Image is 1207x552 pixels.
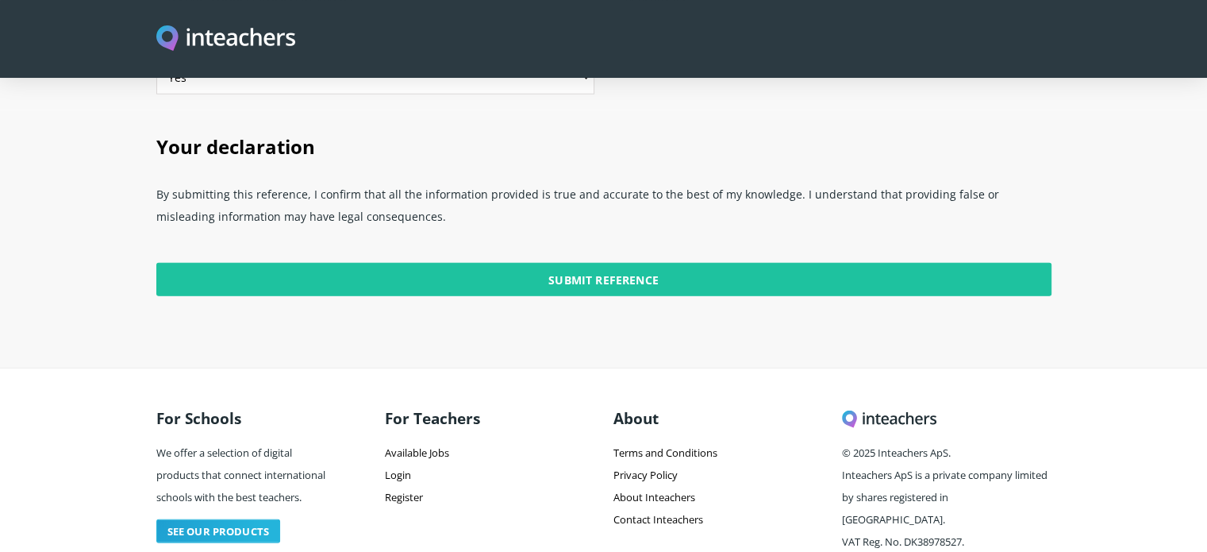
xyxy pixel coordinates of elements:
[385,402,594,435] h3: For Teachers
[613,512,703,527] a: Contact Inteachers
[156,402,333,435] h3: For Schools
[613,402,823,435] h3: About
[613,468,678,482] a: Privacy Policy
[613,490,695,504] a: About Inteachers
[156,263,1051,296] input: Submit Reference
[385,446,449,460] a: Available Jobs
[842,402,1051,435] h3: Inteachers
[385,468,411,482] a: Login
[156,25,296,53] a: Visit this site's homepage
[385,490,423,504] a: Register
[156,177,1051,244] p: By submitting this reference, I confirm that all the information provided is true and accurate to...
[156,133,315,160] span: Your declaration
[156,519,281,543] a: See our products
[613,446,717,460] a: Terms and Conditions
[156,435,333,513] p: We offer a selection of digital products that connect international schools with the best teachers.
[156,25,296,53] img: Inteachers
